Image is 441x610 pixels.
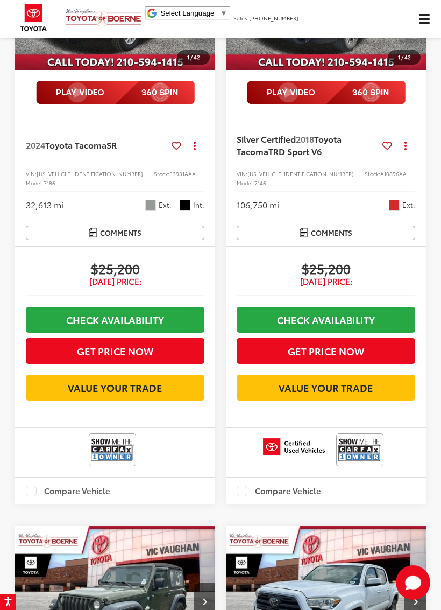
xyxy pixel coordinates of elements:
[26,375,204,401] a: Value Your Trade
[193,200,204,210] span: Int.
[237,199,279,211] div: 106,750 mi
[26,199,63,211] div: 32,613 mi
[398,53,400,61] span: 1
[169,170,196,178] span: 53931AAA
[237,132,296,145] span: Silver Certified
[37,170,143,178] span: [US_VEHICLE_IDENTIFICATION_NUMBER]
[91,436,134,464] img: View CARFAX report
[237,338,415,364] button: Get Price Now
[396,136,415,155] button: Actions
[154,170,169,178] span: Stock:
[220,9,227,17] span: ▼
[396,565,430,600] svg: Start Chat
[249,14,298,22] span: [PHONE_NUMBER]
[247,81,406,104] img: full motion video
[254,179,266,187] span: 7146
[180,200,190,211] span: Black
[26,170,37,178] span: VIN:
[189,53,194,61] span: /
[159,200,172,210] span: Ext.
[404,53,411,61] span: 42
[365,170,380,178] span: Stock:
[36,81,195,104] img: full motion video
[89,228,97,237] img: Comments
[26,139,167,151] a: 2024Toyota TacomaSR
[400,53,404,61] span: /
[233,14,247,22] span: Sales
[389,200,400,211] span: Inferno Red
[300,228,308,237] img: Comments
[100,228,141,238] span: Comments
[45,138,106,151] span: Toyota Tacoma
[380,170,407,178] span: A10896AA
[237,226,415,240] button: Comments
[237,133,378,157] a: Silver Certified2018Toyota TacomaTRD Sport V6
[26,338,204,364] button: Get Price Now
[44,179,55,187] span: 7186
[396,565,430,600] button: Toggle Chat Window
[237,132,342,157] span: Toyota Tacoma
[145,200,156,211] span: Celestial Silver Metallic
[247,170,354,178] span: [US_VEHICLE_IDENTIFICATION_NUMBER]
[194,141,196,150] span: dropdown dots
[194,53,200,61] span: 42
[26,307,204,333] a: Check Availability
[160,9,227,17] a: Select Language​
[311,228,352,238] span: Comments
[402,200,415,210] span: Ext.
[26,486,110,496] label: Compare Vehicle
[26,179,44,187] span: Model:
[296,132,314,145] span: 2018
[263,438,325,455] img: Toyota Certified Used Vehicles
[237,486,321,496] label: Compare Vehicle
[404,141,407,150] span: dropdown dots
[186,136,204,155] button: Actions
[237,276,415,287] span: [DATE] Price:
[237,307,415,333] a: Check Availability
[26,226,204,240] button: Comments
[237,260,415,276] span: $25,200
[237,170,247,178] span: VIN:
[338,436,381,464] img: View CARFAX report
[237,179,254,187] span: Model:
[237,375,415,401] a: Value Your Trade
[187,53,189,61] span: 1
[26,138,45,151] span: 2024
[26,276,204,287] span: [DATE] Price:
[65,8,142,27] img: Vic Vaughan Toyota of Boerne
[106,138,117,151] span: SR
[26,260,204,276] span: $25,200
[268,145,322,157] span: TRD Sport V6
[160,9,214,17] span: Select Language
